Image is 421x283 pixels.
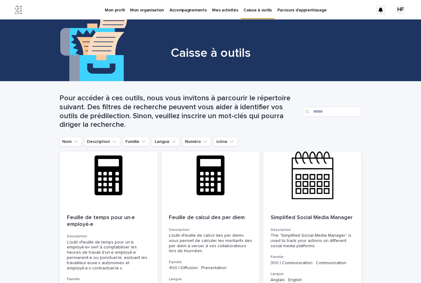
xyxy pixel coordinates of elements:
[59,46,362,60] h1: Caisse à outils
[214,137,238,147] button: icône
[84,137,120,147] button: Description
[59,137,82,147] button: Nom
[123,137,149,147] button: Famille
[169,260,252,265] h3: Famille
[271,272,354,277] h3: Langue
[271,255,354,260] h3: Famille
[59,94,300,129] h1: Pour accéder à ces outils, nous vous invitons à parcourir le répertoire suivant. Des filtres de r...
[271,214,354,221] p: Simplified Social Media Manager
[169,227,252,232] h3: Description
[271,277,354,283] p: Anglais · English
[271,233,354,248] div: The "Simplified Social Media Manager" is used to track your actions on different social media pla...
[67,277,150,282] h3: Famille
[169,277,252,282] h3: Langue
[271,260,354,266] p: 300 | Communication · Communication
[396,5,406,15] div: HF
[169,214,252,221] p: Feuille de calcul des per diem
[67,240,150,271] div: L'outil «Feuille de temps pour un·e employé·e» sert à comptabiliser les heures de travail d'un·e ...
[169,265,252,271] p: 400 | Diffusion · Presentation
[303,107,362,117] input: Search
[67,214,150,228] p: Feuille de temps pour un·e employé·e
[152,137,180,147] button: Langue
[12,4,25,16] img: Jx8JiDZqSLW7pnA6nIo1
[271,227,354,232] h3: Description
[67,234,150,239] h3: Description
[182,137,211,147] button: Numéro
[169,233,252,254] div: L'outil «Feuille de calcul des per diem» vous permet de calculer les montants des per diem à vers...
